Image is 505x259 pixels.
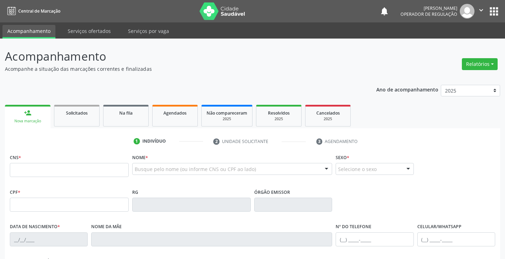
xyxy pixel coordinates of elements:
a: Acompanhamento [2,25,55,39]
button:  [474,4,488,19]
div: 1 [134,138,140,144]
img: img [460,4,474,19]
div: 2025 [261,116,296,122]
span: Busque pelo nome (ou informe CNS ou CPF ao lado) [135,165,256,173]
label: Sexo [336,152,349,163]
input: (__) _____-_____ [336,232,413,246]
div: [PERSON_NAME] [400,5,457,11]
p: Acompanhamento [5,48,351,65]
label: Data de nascimento [10,221,60,232]
div: 2025 [207,116,247,122]
p: Ano de acompanhamento [376,85,438,94]
button: apps [488,5,500,18]
span: Selecione o sexo [338,165,377,173]
span: Solicitados [66,110,88,116]
span: Na fila [119,110,133,116]
a: Central de Marcação [5,5,60,17]
span: Agendados [163,110,187,116]
i:  [477,6,485,14]
label: Nome [132,152,148,163]
span: Não compareceram [207,110,247,116]
div: 2025 [310,116,345,122]
p: Acompanhe a situação das marcações correntes e finalizadas [5,65,351,73]
div: Nova marcação [10,118,46,124]
div: person_add [24,109,32,117]
span: Cancelados [316,110,340,116]
label: CNS [10,152,21,163]
input: (__) _____-_____ [417,232,495,246]
input: __/__/____ [10,232,88,246]
label: RG [132,187,138,198]
span: Resolvidos [268,110,290,116]
label: CPF [10,187,20,198]
label: Celular/WhatsApp [417,221,462,232]
button: notifications [379,6,389,16]
a: Serviços ofertados [63,25,116,37]
span: Central de Marcação [18,8,60,14]
label: Nome da mãe [91,221,122,232]
button: Relatórios [462,58,498,70]
label: Nº do Telefone [336,221,371,232]
label: Órgão emissor [254,187,290,198]
span: Operador de regulação [400,11,457,17]
div: Indivíduo [142,138,166,144]
a: Serviços por vaga [123,25,174,37]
